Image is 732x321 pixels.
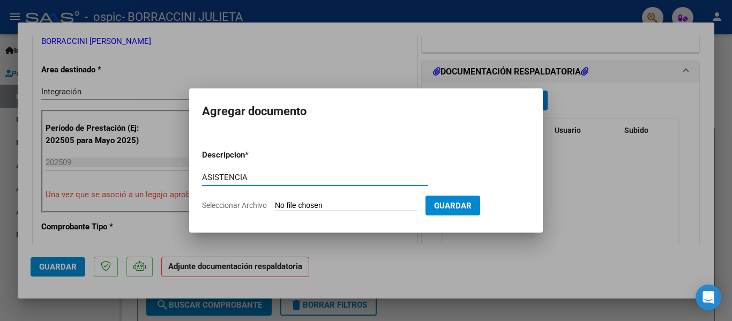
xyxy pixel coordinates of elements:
[434,201,472,211] span: Guardar
[202,101,530,122] h2: Agregar documento
[696,285,721,310] div: Open Intercom Messenger
[202,201,267,210] span: Seleccionar Archivo
[425,196,480,215] button: Guardar
[202,149,301,161] p: Descripcion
